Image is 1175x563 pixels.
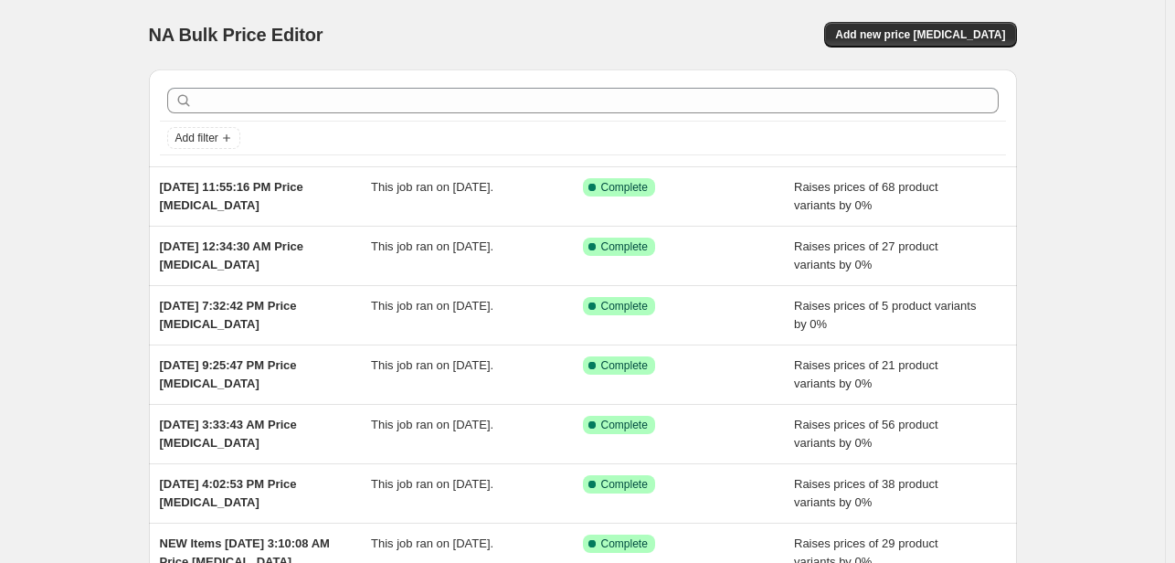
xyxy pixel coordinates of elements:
span: Raises prices of 27 product variants by 0% [794,239,938,271]
span: Raises prices of 21 product variants by 0% [794,358,938,390]
span: Complete [601,180,648,195]
span: This job ran on [DATE]. [371,299,493,313]
span: This job ran on [DATE]. [371,536,493,550]
span: Complete [601,536,648,551]
span: Complete [601,358,648,373]
span: This job ran on [DATE]. [371,358,493,372]
span: Complete [601,239,648,254]
span: This job ran on [DATE]. [371,477,493,491]
span: [DATE] 11:55:16 PM Price [MEDICAL_DATA] [160,180,303,212]
button: Add filter [167,127,240,149]
span: [DATE] 3:33:43 AM Price [MEDICAL_DATA] [160,418,297,450]
span: Complete [601,477,648,492]
span: Raises prices of 38 product variants by 0% [794,477,938,509]
span: This job ran on [DATE]. [371,180,493,194]
span: NA Bulk Price Editor [149,25,323,45]
span: This job ran on [DATE]. [371,239,493,253]
span: [DATE] 12:34:30 AM Price [MEDICAL_DATA] [160,239,304,271]
span: Complete [601,299,648,313]
span: Raises prices of 68 product variants by 0% [794,180,938,212]
span: Add new price [MEDICAL_DATA] [835,27,1005,42]
span: This job ran on [DATE]. [371,418,493,431]
span: Add filter [175,131,218,145]
span: [DATE] 9:25:47 PM Price [MEDICAL_DATA] [160,358,297,390]
span: Complete [601,418,648,432]
span: Raises prices of 56 product variants by 0% [794,418,938,450]
span: Raises prices of 5 product variants by 0% [794,299,976,331]
span: [DATE] 7:32:42 PM Price [MEDICAL_DATA] [160,299,297,331]
span: [DATE] 4:02:53 PM Price [MEDICAL_DATA] [160,477,297,509]
button: Add new price [MEDICAL_DATA] [824,22,1016,48]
